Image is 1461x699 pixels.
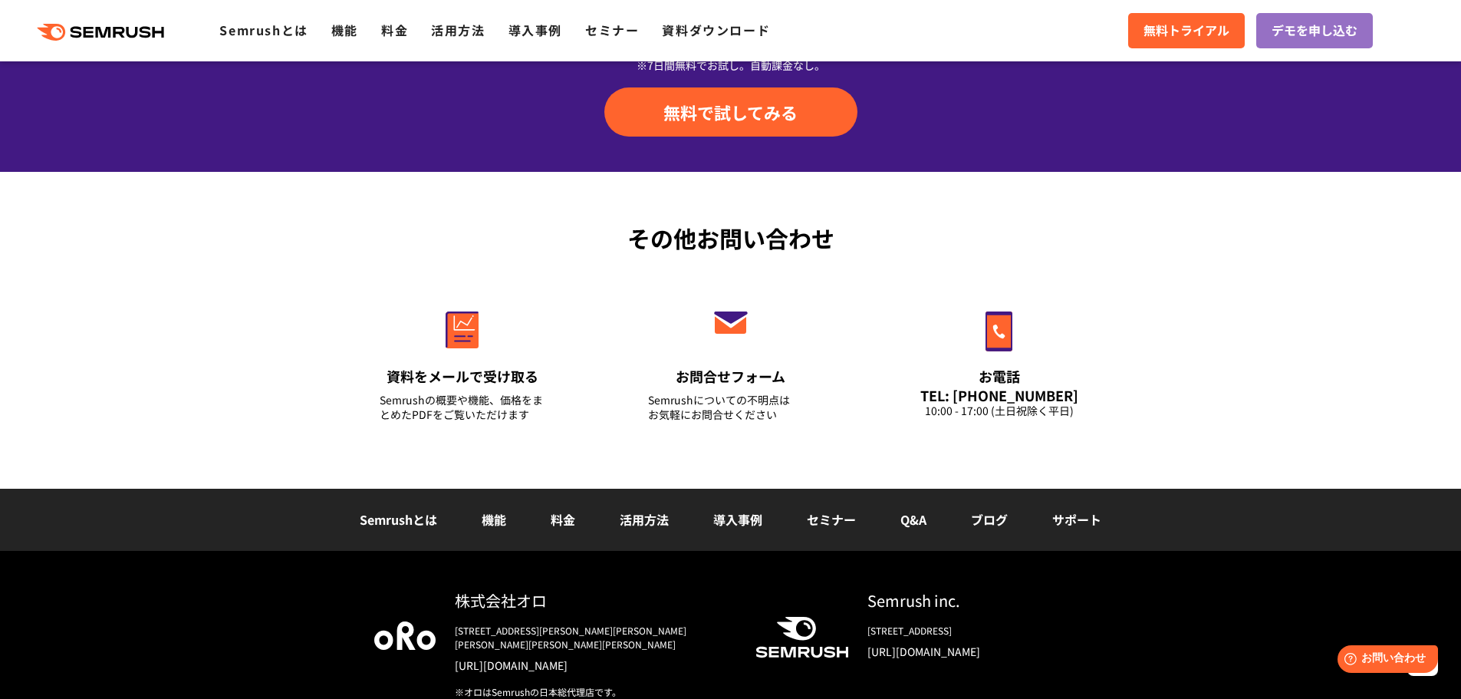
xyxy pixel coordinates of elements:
a: 無料トライアル [1128,13,1245,48]
a: 活用方法 [620,510,669,529]
div: その他お問い合わせ [328,221,1134,256]
a: 導入事例 [508,21,562,39]
a: Semrushとは [360,510,437,529]
a: 無料で試してみる [604,87,857,137]
iframe: Help widget launcher [1324,639,1444,682]
div: お問合せフォーム [648,367,814,386]
a: 料金 [381,21,408,39]
div: Semrush inc. [867,589,1088,612]
a: セミナー [807,510,856,529]
span: デモを申し込む [1272,21,1357,41]
a: デモを申し込む [1256,13,1373,48]
a: 機能 [482,510,506,529]
img: oro company [374,622,436,649]
a: お問合せフォーム Semrushについての不明点はお気軽にお問合せください [616,279,846,441]
a: 導入事例 [713,510,762,529]
div: [STREET_ADDRESS] [867,624,1088,638]
div: 資料をメールで受け取る [380,367,545,386]
a: 料金 [551,510,575,529]
div: ※オロはSemrushの日本総代理店です。 [455,685,731,699]
a: [URL][DOMAIN_NAME] [867,644,1088,659]
a: Semrushとは [219,21,308,39]
div: TEL: [PHONE_NUMBER] [916,387,1082,404]
div: 株式会社オロ [455,589,731,612]
a: Q&A [900,510,926,529]
div: お電話 [916,367,1082,386]
div: Semrushの概要や機能、価格をまとめたPDFをご覧いただけます [380,393,545,422]
div: Semrushについての不明点は お気軽にお問合せください [648,393,814,422]
div: [STREET_ADDRESS][PERSON_NAME][PERSON_NAME][PERSON_NAME][PERSON_NAME][PERSON_NAME] [455,624,731,651]
a: サポート [1052,510,1101,529]
span: 無料トライアル [1143,21,1229,41]
a: 活用方法 [431,21,485,39]
span: 無料で試してみる [663,101,798,124]
a: 資料ダウンロード [662,21,770,39]
a: ブログ [971,510,1008,529]
a: 資料をメールで受け取る Semrushの概要や機能、価格をまとめたPDFをご覧いただけます [347,279,577,441]
a: 機能 [331,21,358,39]
div: 10:00 - 17:00 (土日祝除く平日) [916,404,1082,418]
div: ※7日間無料でお試し。自動課金なし。 [328,58,1134,73]
a: [URL][DOMAIN_NAME] [455,658,731,673]
a: セミナー [585,21,639,39]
